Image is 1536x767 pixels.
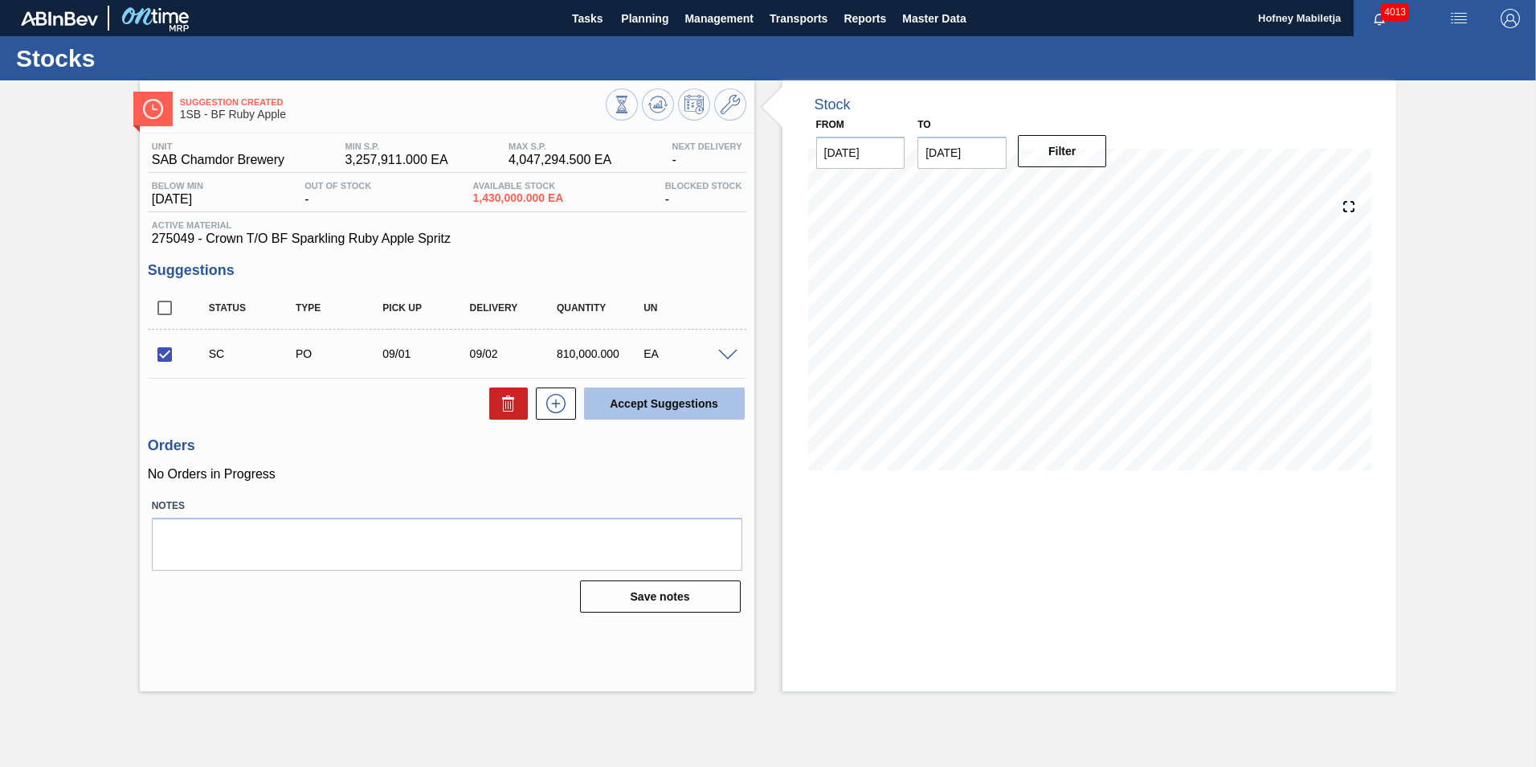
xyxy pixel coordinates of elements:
div: - [300,181,375,207]
span: Unit [152,142,284,151]
div: 09/02/2025 [466,347,563,360]
span: 1SB - BF Ruby Apple [180,109,606,121]
label: Notes [152,494,742,518]
span: Below Min [152,181,203,191]
span: MIN S.P. [345,142,447,151]
span: SAB Chamdor Brewery [152,153,284,167]
button: Notifications [1354,7,1405,30]
div: EA [639,347,737,360]
span: [DATE] [152,192,203,207]
div: Suggestion Created [205,347,302,360]
label: From [816,119,844,130]
div: Accept Suggestions [576,386,746,421]
input: mm/dd/yyyy [917,137,1007,169]
span: Master Data [902,9,966,28]
button: Save notes [580,580,741,613]
div: Purchase order [292,347,389,360]
div: UN [639,302,737,314]
span: Planning [621,9,668,28]
img: Logout [1501,9,1520,28]
span: MAX S.P. [509,142,611,151]
button: Schedule Inventory [678,88,710,121]
button: Go to Master Data / General [714,88,746,121]
div: 810,000.000 [553,347,650,360]
div: Stock [815,96,851,113]
p: No Orders in Progress [148,467,746,482]
span: Management [684,9,754,28]
span: Reports [844,9,886,28]
img: TNhmsLtSVTkK8tSr43FrP2fwEKptu5GPRR3wAAAABJRU5ErkJggg== [21,11,98,26]
div: Quantity [553,302,650,314]
span: Transports [770,9,827,28]
div: Status [205,302,302,314]
button: Update Chart [642,88,674,121]
div: - [661,181,746,207]
span: Blocked Stock [665,181,742,191]
span: 1,430,000.000 EA [473,192,564,204]
button: Filter [1018,135,1107,167]
h1: Stocks [16,49,301,68]
input: mm/dd/yyyy [816,137,905,169]
h3: Suggestions [148,262,746,279]
img: userActions [1449,9,1469,28]
h3: Orders [148,437,746,454]
button: Stocks Overview [606,88,638,121]
div: 09/01/2025 [378,347,476,360]
span: Active Material [152,220,742,230]
button: Accept Suggestions [584,388,745,420]
span: 3,257,911.000 EA [345,153,447,167]
span: 4,047,294.500 EA [509,153,611,167]
span: Tasks [570,9,605,28]
div: - [668,142,746,167]
div: New suggestion [528,388,576,420]
span: Suggestion Created [180,97,606,107]
span: 4013 [1381,3,1409,21]
span: Available Stock [473,181,564,191]
div: Type [292,302,389,314]
div: Delete Suggestions [481,388,528,420]
img: Ícone [143,99,163,119]
span: Next Delivery [672,142,741,151]
label: to [917,119,930,130]
span: Out Of Stock [304,181,371,191]
div: Pick up [378,302,476,314]
div: Delivery [466,302,563,314]
span: 275049 - Crown T/O BF Sparkling Ruby Apple Spritz [152,232,742,246]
